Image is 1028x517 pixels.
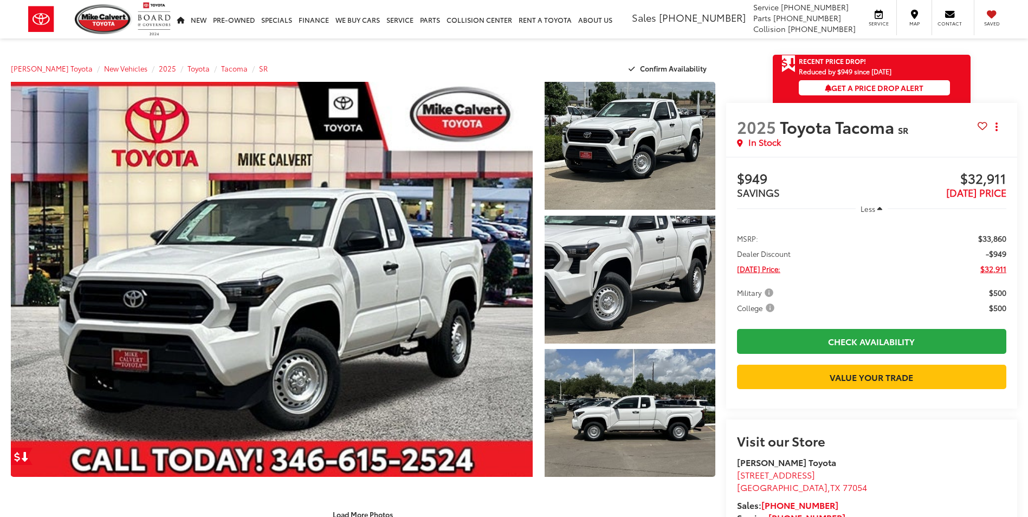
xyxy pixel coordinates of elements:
[11,63,93,73] a: [PERSON_NAME] Toyota
[737,481,827,493] span: [GEOGRAPHIC_DATA]
[543,80,717,211] img: 2025 Toyota Tacoma SR
[825,82,923,93] span: Get a Price Drop Alert
[737,481,867,493] span: ,
[11,448,33,465] a: Get Price Drop Alert
[75,4,132,34] img: Mike Calvert Toyota
[737,248,791,259] span: Dealer Discount
[781,55,796,73] span: Get Price Drop Alert
[980,263,1006,274] span: $32,911
[737,456,836,468] strong: [PERSON_NAME] Toyota
[781,2,849,12] span: [PHONE_NUMBER]
[989,287,1006,298] span: $500
[978,233,1006,244] span: $33,860
[737,115,776,138] span: 2025
[986,248,1006,259] span: -$949
[773,55,971,68] a: Get Price Drop Alert Recent Price Drop!
[737,329,1006,353] a: Check Availability
[545,82,715,210] a: Expand Photo 1
[104,63,147,73] a: New Vehicles
[737,263,780,274] span: [DATE] Price:
[753,23,786,34] span: Collision
[788,23,856,34] span: [PHONE_NUMBER]
[753,12,771,23] span: Parts
[259,63,268,73] a: SR
[221,63,248,73] a: Tacoma
[861,204,875,214] span: Less
[856,199,888,218] button: Less
[737,434,1006,448] h2: Visit our Store
[659,10,746,24] span: [PHONE_NUMBER]
[799,56,866,66] span: Recent Price Drop!
[543,214,717,345] img: 2025 Toyota Tacoma SR
[640,63,707,73] span: Confirm Availability
[737,365,1006,389] a: Value Your Trade
[748,136,781,148] span: In Stock
[5,80,538,479] img: 2025 Toyota Tacoma SR
[737,287,777,298] button: Military
[773,12,841,23] span: [PHONE_NUMBER]
[938,20,962,27] span: Contact
[737,302,778,313] button: College
[737,499,838,511] strong: Sales:
[737,233,758,244] span: MSRP:
[989,302,1006,313] span: $500
[737,302,777,313] span: College
[980,20,1004,27] span: Saved
[188,63,210,73] a: Toyota
[898,124,908,136] span: SR
[902,20,926,27] span: Map
[545,216,715,344] a: Expand Photo 2
[780,115,898,138] span: Toyota Tacoma
[543,348,717,479] img: 2025 Toyota Tacoma SR
[799,68,950,75] span: Reduced by $949 since [DATE]
[159,63,176,73] a: 2025
[946,185,1006,199] span: [DATE] PRICE
[737,468,815,481] span: [STREET_ADDRESS]
[987,117,1006,136] button: Actions
[843,481,867,493] span: 77054
[995,122,998,131] span: dropdown dots
[737,468,867,493] a: [STREET_ADDRESS] [GEOGRAPHIC_DATA],TX 77054
[737,287,775,298] span: Military
[623,59,715,78] button: Confirm Availability
[545,349,715,477] a: Expand Photo 3
[737,185,780,199] span: SAVINGS
[871,171,1006,188] span: $32,911
[761,499,838,511] a: [PHONE_NUMBER]
[867,20,891,27] span: Service
[11,82,533,477] a: Expand Photo 0
[830,481,840,493] span: TX
[753,2,779,12] span: Service
[632,10,656,24] span: Sales
[737,171,872,188] span: $949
